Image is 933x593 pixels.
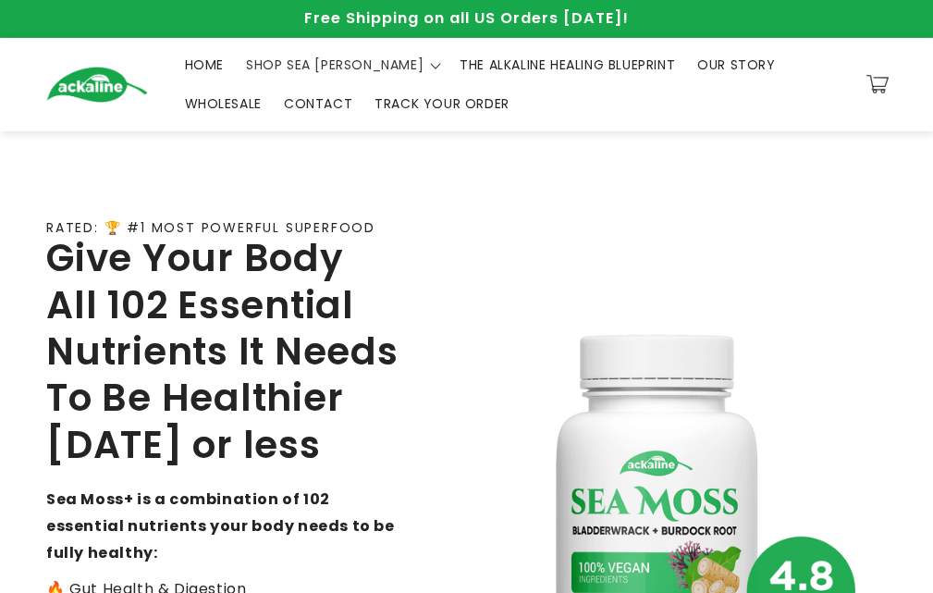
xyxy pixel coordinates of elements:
[686,45,786,84] a: OUR STORY
[174,45,235,84] a: HOME
[374,95,509,112] span: TRACK YOUR ORDER
[235,45,448,84] summary: SHOP SEA [PERSON_NAME]
[273,84,363,123] a: CONTACT
[284,95,352,112] span: CONTACT
[448,45,686,84] a: THE ALKALINE HEALING BLUEPRINT
[460,56,675,73] span: THE ALKALINE HEALING BLUEPRINT
[185,56,224,73] span: HOME
[46,67,148,103] img: Ackaline
[246,56,424,73] span: SHOP SEA [PERSON_NAME]
[174,84,273,123] a: WHOLESALE
[304,7,629,29] span: Free Shipping on all US Orders [DATE]!
[46,488,395,563] strong: Sea Moss+ is a combination of 102 essential nutrients your body needs to be fully healthy:
[46,220,375,236] p: RATED: 🏆 #1 MOST POWERFUL SUPERFOOD
[46,235,402,468] h2: Give Your Body All 102 Essential Nutrients It Needs To Be Healthier [DATE] or less
[363,84,521,123] a: TRACK YOUR ORDER
[697,56,775,73] span: OUR STORY
[185,95,262,112] span: WHOLESALE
